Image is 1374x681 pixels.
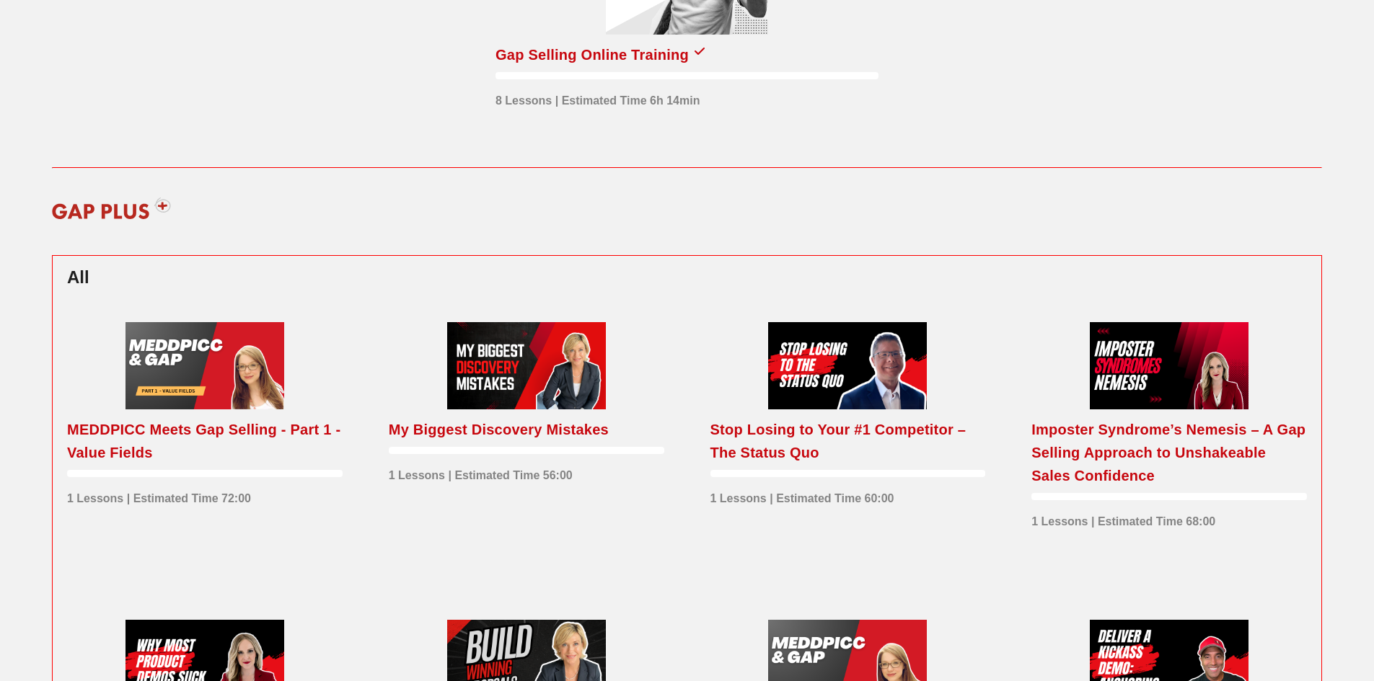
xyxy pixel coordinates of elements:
[43,187,180,230] img: gap-plus-logo-red.svg
[1031,418,1307,487] div: Imposter Syndrome’s Nemesis – A Gap Selling Approach to Unshakeable Sales Confidence
[496,43,689,66] div: Gap Selling Online Training
[67,264,1307,290] h2: All
[389,418,609,441] div: My Biggest Discovery Mistakes
[710,483,894,507] div: 1 Lessons | Estimated Time 60:00
[710,418,986,464] div: Stop Losing to Your #1 Competitor – The Status Quo
[67,418,343,464] div: MEDDPICC Meets Gap Selling - Part 1 - Value Fields
[1031,506,1215,530] div: 1 Lessons | Estimated Time 68:00
[496,85,700,110] div: 8 Lessons | Estimated Time 6h 14min
[67,483,251,507] div: 1 Lessons | Estimated Time 72:00
[389,460,573,484] div: 1 Lessons | Estimated Time 56:00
